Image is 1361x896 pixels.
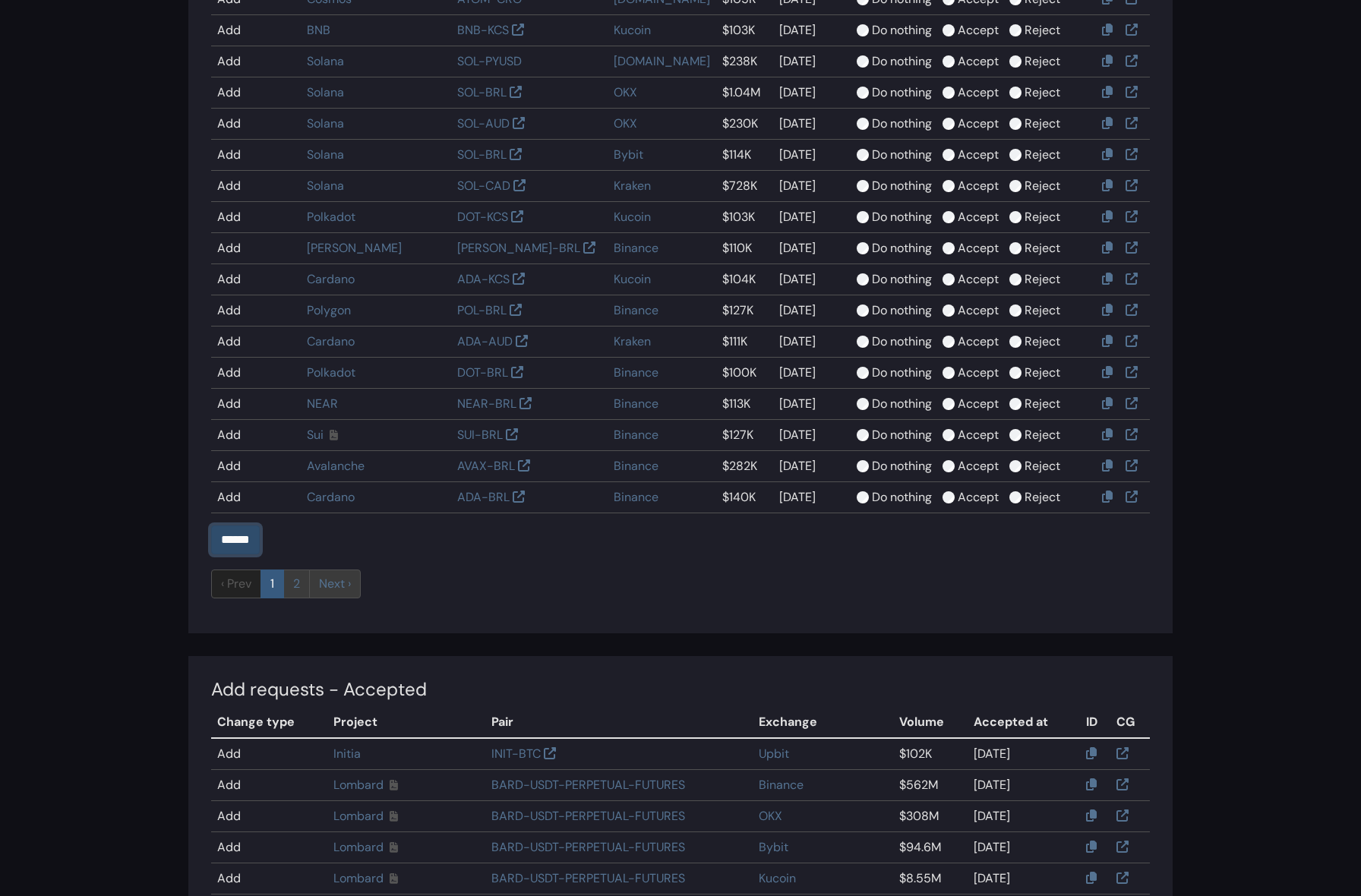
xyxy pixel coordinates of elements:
td: [DATE] [773,389,850,420]
td: [DATE] [968,863,1080,894]
a: Kraken [614,178,651,194]
td: Add [211,738,327,770]
label: Do nothing [872,426,932,444]
td: $562M [893,769,967,800]
td: [DATE] [773,140,850,171]
label: Do nothing [872,457,932,475]
a: ADA-AUD [457,333,513,349]
td: Add [211,800,327,831]
label: Accept [958,364,999,382]
label: Accept [958,146,999,164]
td: Add [211,202,301,233]
label: Accept [958,333,999,351]
th: ID [1080,707,1110,738]
a: BNB [307,22,330,38]
td: $308M [893,800,967,831]
td: $111K [716,327,773,358]
a: DOT-KCS [457,209,508,225]
td: $103K [716,202,773,233]
a: Solana [307,53,344,69]
a: Kraken [614,333,651,349]
label: Do nothing [872,301,932,320]
a: [PERSON_NAME]-BRL [457,240,580,256]
td: [DATE] [773,109,850,140]
a: SOL-BRL [457,147,507,162]
td: [DATE] [773,46,850,77]
td: Add [211,769,327,800]
a: next [309,569,361,598]
a: Solana [307,178,344,194]
td: [DATE] [773,451,850,482]
td: Add [211,140,301,171]
label: Accept [958,177,999,195]
td: [DATE] [773,264,850,295]
a: Lombard [333,870,384,886]
td: $100K [716,358,773,389]
td: $282K [716,451,773,482]
a: Solana [307,115,344,131]
label: Accept [958,270,999,289]
td: Add [211,295,301,327]
td: $110K [716,233,773,264]
td: [DATE] [773,358,850,389]
a: Lombard [333,839,384,855]
td: $728K [716,171,773,202]
td: $102K [893,738,967,770]
td: $140K [716,482,773,513]
label: Reject [1025,301,1060,320]
label: Accept [958,239,999,257]
td: Add [211,233,301,264]
td: Add [211,77,301,109]
a: Cardano [307,489,355,505]
td: [DATE] [773,15,850,46]
a: Binance [759,777,804,793]
label: Do nothing [872,395,932,413]
label: Do nothing [872,52,932,71]
th: Exchange [753,707,894,738]
a: SOL-CAD [457,178,510,194]
th: Pair [485,707,753,738]
td: $103K [716,15,773,46]
td: [DATE] [773,77,850,109]
label: Accept [958,488,999,506]
a: BARD-USDT-PERPETUAL-FUTURES [491,870,685,886]
a: BARD-USDT-PERPETUAL-FUTURES [491,839,685,855]
label: Do nothing [872,270,932,289]
td: Add [211,451,301,482]
a: ADA-KCS [457,271,510,287]
a: Polygon [307,302,351,318]
label: Do nothing [872,488,932,506]
label: Do nothing [872,239,932,257]
td: Add [211,389,301,420]
label: Accept [958,84,999,102]
th: Change type [211,707,327,738]
label: Accept [958,21,999,39]
td: $94.6M [893,831,967,863]
label: Do nothing [872,333,932,351]
td: $238K [716,46,773,77]
label: Do nothing [872,177,932,195]
label: Reject [1025,115,1060,133]
label: Reject [1025,146,1060,164]
th: Project [327,707,485,738]
td: Add [211,171,301,202]
label: Accept [958,115,999,133]
label: Accept [958,395,999,413]
a: Upbit [759,746,789,762]
a: Cardano [307,333,355,349]
a: Binance [614,364,658,380]
td: Add [211,863,327,894]
a: BARD-USDT-PERPETUAL-FUTURES [491,777,685,793]
label: Reject [1025,457,1060,475]
td: $113K [716,389,773,420]
label: Accept [958,52,999,71]
td: Add [211,482,301,513]
a: SOL-AUD [457,115,510,131]
td: [DATE] [773,295,850,327]
td: [DATE] [773,420,850,451]
label: Accept [958,426,999,444]
td: $8.55M [893,863,967,894]
a: Binance [614,489,658,505]
a: Binance [614,396,658,412]
a: [PERSON_NAME] [307,240,402,256]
